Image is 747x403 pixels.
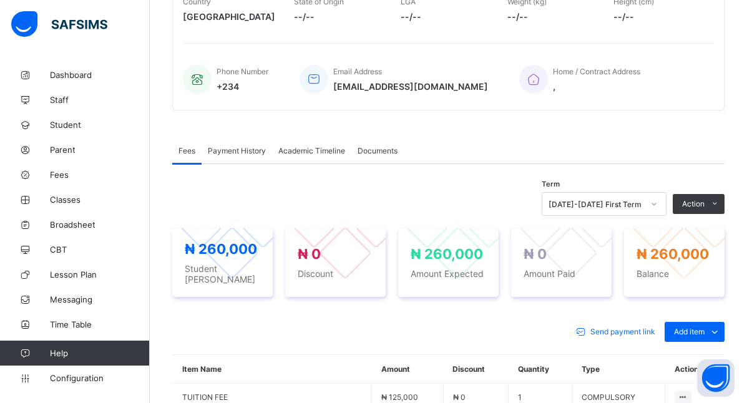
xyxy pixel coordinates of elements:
span: --/-- [294,11,382,22]
span: Home / Contract Address [553,67,640,76]
div: [DATE]-[DATE] First Term [549,199,643,208]
span: Amount Paid [524,268,599,279]
th: Item Name [173,355,372,384]
span: Action [682,199,705,208]
span: Time Table [50,319,150,329]
span: Student [50,120,150,130]
span: ₦ 0 [453,392,466,402]
span: ₦ 260,000 [637,246,709,262]
span: Lesson Plan [50,269,150,279]
span: Fees [50,170,150,180]
span: CBT [50,245,150,255]
span: Dashboard [50,70,150,80]
span: Email Address [333,67,382,76]
span: Academic Timeline [278,146,345,155]
span: +234 [217,81,268,92]
span: Staff [50,95,150,105]
span: Parent [50,145,150,155]
th: Type [572,355,665,384]
button: Open asap [697,359,735,397]
span: Broadsheet [50,220,150,230]
span: Balance [637,268,712,279]
th: Discount [443,355,508,384]
span: Term [542,180,560,188]
span: Payment History [208,146,266,155]
th: Actions [665,355,725,384]
span: , [553,81,640,92]
th: Quantity [509,355,572,384]
span: Send payment link [590,327,655,336]
span: Configuration [50,373,149,383]
th: Amount [372,355,444,384]
span: --/-- [507,11,595,22]
span: Add item [674,327,705,336]
span: Documents [358,146,398,155]
span: ₦ 260,000 [185,241,257,257]
span: Help [50,348,149,358]
span: Fees [178,146,195,155]
span: [GEOGRAPHIC_DATA] [183,11,275,22]
span: ₦ 0 [524,246,547,262]
span: ₦ 260,000 [411,246,483,262]
span: Amount Expected [411,268,486,279]
span: TUITION FEE [182,392,362,402]
img: safsims [11,11,107,37]
span: ₦ 125,000 [381,392,418,402]
span: [EMAIL_ADDRESS][DOMAIN_NAME] [333,81,488,92]
span: --/-- [613,11,701,22]
span: Phone Number [217,67,268,76]
span: Classes [50,195,150,205]
span: Student [PERSON_NAME] [185,263,260,284]
span: Discount [298,268,373,279]
span: ₦ 0 [298,246,321,262]
span: Messaging [50,294,150,304]
span: --/-- [401,11,489,22]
